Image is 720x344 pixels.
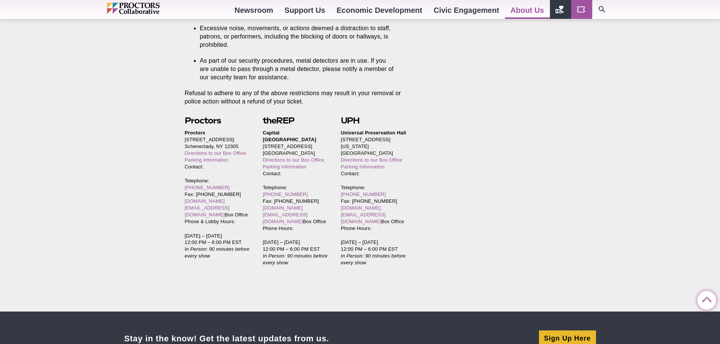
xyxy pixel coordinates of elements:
a: [DOMAIN_NAME] [263,205,303,211]
p: [DATE] – [DATE] 12:00 PM – 6:00 PM EST [263,239,329,266]
a: [DOMAIN_NAME] [341,205,381,211]
strong: Universal Preservation Hall [341,130,406,136]
a: [DOMAIN_NAME] [185,198,225,204]
p: Telephone: Fax: [PHONE_NUMBER] Box Office Phone & Lobby Hours: [185,177,251,225]
a: Directions to our Box Office [185,150,246,156]
a: Back to Top [697,291,712,306]
p: [STREET_ADDRESS] Schenectady, NY 12305 Contact: [185,130,251,170]
p: Refusal to adhere to any of the above restrictions may result in your removal or police action wi... [185,89,407,106]
a: Parking Information [341,164,385,170]
p: [DATE] – [DATE] 12:00 PM – 6:00 PM EST [185,233,251,260]
a: [PHONE_NUMBER] [341,191,386,197]
em: In Person: 90 minutes before every show [185,246,249,259]
p: [DATE] – [DATE] 12:00 PM – 6:00 PM EST [341,239,407,266]
a: [EMAIL_ADDRESS][DOMAIN_NAME] [185,205,230,218]
a: Parking Information [185,157,229,163]
a: Directions to our Box Office [263,157,324,163]
a: [EMAIL_ADDRESS][DOMAIN_NAME] [341,212,386,224]
em: In Person: 90 minutes before every show [263,253,327,265]
p: Telephone: Fax: [PHONE_NUMBER] Box Office Phone Hours: [263,184,329,232]
h2: Proctors [185,115,251,126]
a: [PHONE_NUMBER] [185,185,230,190]
strong: Proctors [185,130,206,136]
li: As part of our security procedures, metal detectors are in use. If you are unable to pass through... [200,57,396,82]
a: [EMAIL_ADDRESS][DOMAIN_NAME] [263,212,308,224]
h2: UPH [341,115,407,126]
li: Excessive noise, movements, or actions deemed a distraction to staff, patrons, or performers, inc... [200,24,396,49]
a: Directions to our Box Office [341,157,402,163]
p: [STREET_ADDRESS][US_STATE] [GEOGRAPHIC_DATA] Contact: [341,130,407,177]
a: [PHONE_NUMBER] [263,191,308,197]
p: Telephone: Fax: [PHONE_NUMBER] Box Office Phone Hours: [341,184,407,232]
a: Parking Information [263,164,307,170]
strong: Capital [GEOGRAPHIC_DATA] [263,130,316,142]
div: Stay in the know! Get the latest updates from us. [124,333,329,344]
p: [STREET_ADDRESS] [GEOGRAPHIC_DATA] Contact: [263,130,329,177]
img: Proctors logo [107,3,192,14]
em: In Person: 90 minutes before every show [341,253,406,265]
h2: theREP [263,115,329,126]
